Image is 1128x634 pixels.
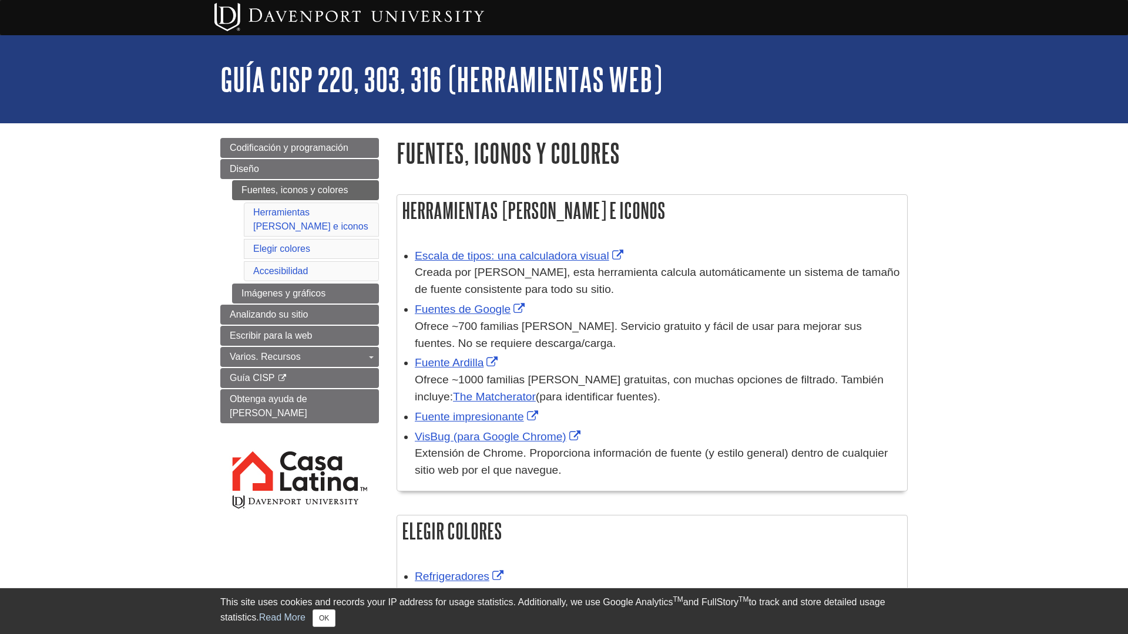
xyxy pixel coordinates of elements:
[397,195,907,226] h2: Herramientas [PERSON_NAME] e iconos
[415,410,541,423] a: Link opens in new window
[253,266,308,276] a: Accesibilidad
[220,138,379,158] a: Codificación y programación
[313,609,335,627] button: Close
[673,595,683,603] sup: TM
[220,368,379,388] a: Guía CISP
[415,372,901,406] div: Ofrece ~1000 familias [PERSON_NAME] gratuitas, con muchas opciones de filtrado. También incluye: ...
[230,373,274,383] span: Guía CISP
[232,284,379,303] a: Imágenes y gráficos
[214,3,484,31] img: Davenport University
[253,207,368,231] a: Herramientas [PERSON_NAME] e iconos
[415,430,583,443] a: Link opens in new window
[230,331,313,340] span: Escribir para la web
[415,303,528,315] a: Link opens in new window
[220,159,379,179] a: Diseño
[415,356,501,369] a: Link opens in new window
[738,595,748,603] sup: TM
[397,138,908,168] h1: Fuentes, iconos y colores
[415,570,506,582] a: Link opens in new window
[453,390,536,403] a: The Matcherator
[220,305,379,325] a: Analizando su sitio
[220,326,379,346] a: Escribir para la web
[220,138,379,531] div: Guide Page Menu
[415,585,901,619] div: "¡El generador de combinaciones de colores súper rápido! Crea la paleta perfecta o inspírate con ...
[259,612,305,622] a: Read More
[220,389,379,423] a: Obtenga ayuda de [PERSON_NAME]
[230,143,348,153] span: Codificación y programación
[230,164,259,174] span: Diseño
[220,61,662,97] a: Guía CISP 220, 303, 316 (Herramientas Web)
[232,180,379,200] a: Fuentes, iconos y colores
[220,347,379,367] a: Varios. Recursos
[277,375,287,382] i: This link opens in a new window
[415,264,901,298] div: Creada por [PERSON_NAME], esta herramienta calcula automáticamente un sistema de tamaño de fuente...
[397,515,907,547] h2: Elegir colores
[230,352,301,362] span: Varios. Recursos
[415,318,901,352] div: Ofrece ~700 familias [PERSON_NAME]. Servicio gratuito y fácil de usar para mejorar sus fuentes. N...
[230,309,308,319] span: Analizando su sitio
[220,595,908,627] div: This site uses cookies and records your IP address for usage statistics. Additionally, we use Goo...
[415,445,901,479] div: Extensión de Chrome. Proporciona información de fuente (y estilo general) dentro de cualquier sit...
[230,394,307,418] span: Obtenga ayuda de [PERSON_NAME]
[253,244,310,254] a: Elegir colores
[415,249,626,262] a: Link opens in new window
